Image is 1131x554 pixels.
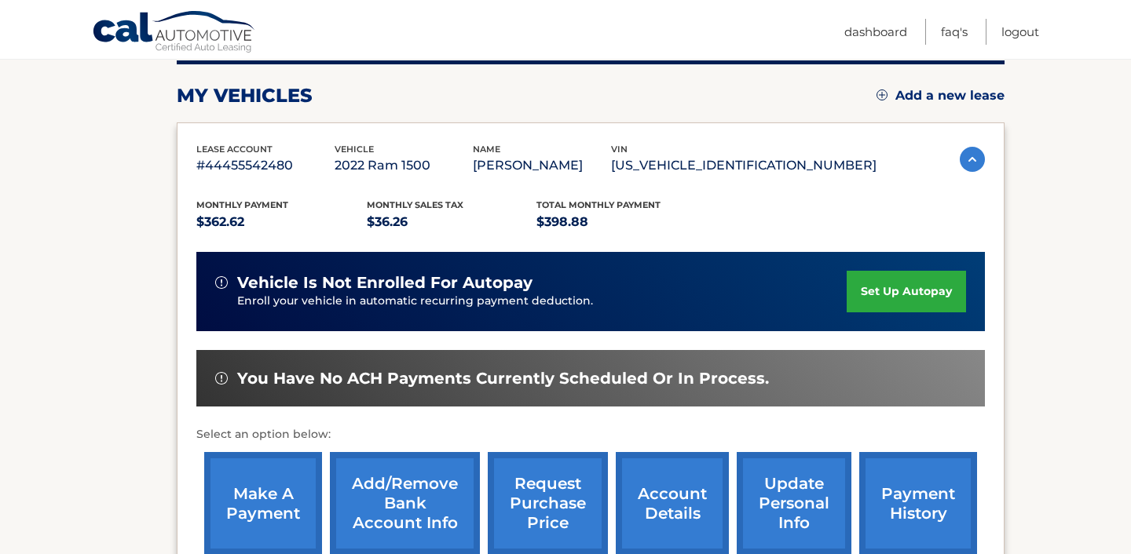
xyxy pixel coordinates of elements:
[196,199,288,210] span: Monthly Payment
[215,372,228,385] img: alert-white.svg
[536,211,707,233] p: $398.88
[367,199,463,210] span: Monthly sales Tax
[237,293,847,310] p: Enroll your vehicle in automatic recurring payment deduction.
[196,211,367,233] p: $362.62
[877,89,888,100] img: add.svg
[1001,19,1039,45] a: Logout
[367,211,537,233] p: $36.26
[177,84,313,108] h2: my vehicles
[941,19,968,45] a: FAQ's
[196,425,985,444] p: Select an option below:
[611,144,628,155] span: vin
[92,10,257,56] a: Cal Automotive
[536,199,661,210] span: Total Monthly Payment
[877,88,1005,104] a: Add a new lease
[960,147,985,172] img: accordion-active.svg
[196,144,273,155] span: lease account
[844,19,907,45] a: Dashboard
[335,155,473,177] p: 2022 Ram 1500
[611,155,877,177] p: [US_VEHICLE_IDENTIFICATION_NUMBER]
[237,273,533,293] span: vehicle is not enrolled for autopay
[473,144,500,155] span: name
[335,144,374,155] span: vehicle
[237,369,769,388] span: You have no ACH payments currently scheduled or in process.
[215,276,228,289] img: alert-white.svg
[196,155,335,177] p: #44455542480
[473,155,611,177] p: [PERSON_NAME]
[847,271,966,312] a: set up autopay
